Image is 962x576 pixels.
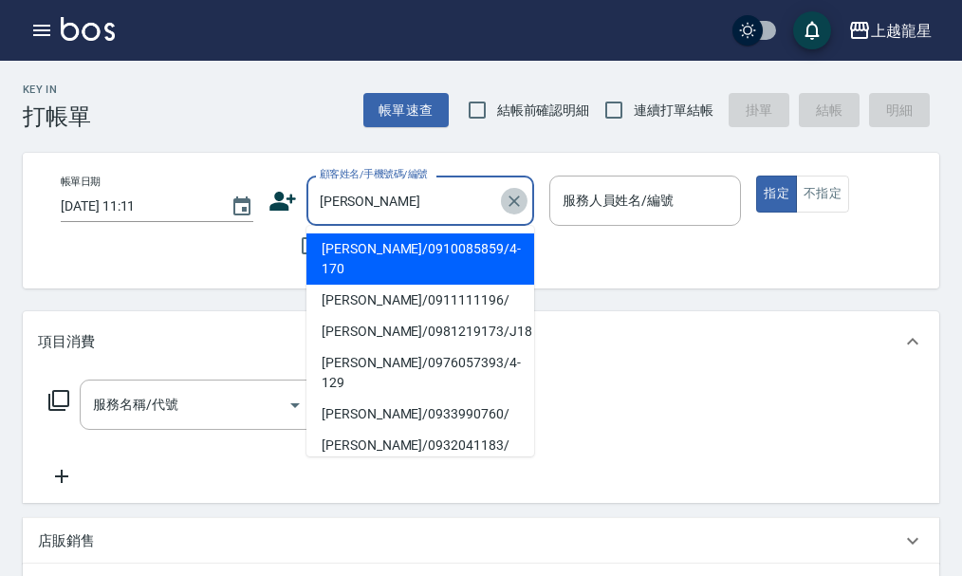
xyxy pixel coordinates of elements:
[841,11,939,50] button: 上越龍星
[306,285,534,316] li: [PERSON_NAME]/0911111196/
[756,176,797,213] button: 指定
[23,518,939,564] div: 店販銷售
[306,316,534,347] li: [PERSON_NAME]/0981219173/J18
[306,430,534,461] li: [PERSON_NAME]/0932041183/
[306,399,534,430] li: [PERSON_NAME]/0933990760/
[501,188,527,214] button: Clear
[497,101,590,121] span: 結帳前確認明細
[320,167,428,181] label: 顧客姓名/手機號碼/編號
[793,11,831,49] button: save
[61,191,212,222] input: YYYY/MM/DD hh:mm
[23,103,91,130] h3: 打帳單
[61,175,101,189] label: 帳單日期
[38,531,95,551] p: 店販銷售
[38,332,95,352] p: 項目消費
[634,101,713,121] span: 連續打單結帳
[280,390,310,420] button: Open
[219,184,265,230] button: Choose date, selected date is 2025-08-16
[61,17,115,41] img: Logo
[871,19,932,43] div: 上越龍星
[796,176,849,213] button: 不指定
[363,93,449,128] button: 帳單速查
[306,347,534,399] li: [PERSON_NAME]/0976057393/4-129
[306,233,534,285] li: [PERSON_NAME]/0910085859/4-170
[23,84,91,96] h2: Key In
[23,311,939,372] div: 項目消費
